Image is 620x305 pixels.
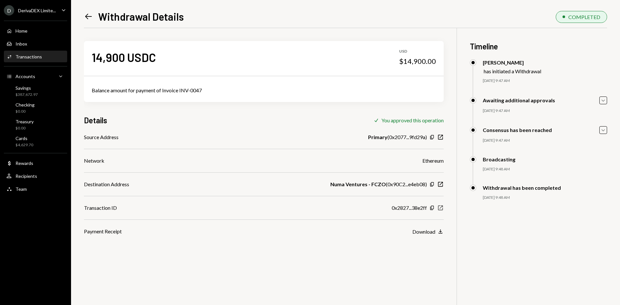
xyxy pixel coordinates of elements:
div: [DATE] 9:48 AM [483,167,607,172]
a: Cards$4,629.70 [4,134,67,149]
div: USD [399,49,436,54]
div: Accounts [15,74,35,79]
div: ( 0x2077...9fd29a ) [368,133,427,141]
a: Savings$387,672.97 [4,83,67,99]
div: $0.00 [15,126,34,131]
div: DerivaDEX Limite... [18,8,56,13]
div: Destination Address [84,180,129,188]
div: [PERSON_NAME] [483,59,541,66]
div: Consensus has been reached [483,127,552,133]
a: Recipients [4,170,67,182]
h1: Withdrawal Details [98,10,184,23]
div: Rewards [15,160,33,166]
div: Transactions [15,54,42,59]
div: Transaction ID [84,204,117,212]
div: Network [84,157,104,165]
div: ( 0x90C2...e4eb08 ) [330,180,427,188]
a: Rewards [4,157,67,169]
div: $14,900.00 [399,57,436,66]
b: Numa Ventures - FCZO [330,180,386,188]
a: Treasury$0.00 [4,117,67,132]
div: Checking [15,102,35,107]
a: Transactions [4,51,67,62]
a: Accounts [4,70,67,82]
div: Inbox [15,41,27,46]
div: Ethereum [422,157,444,165]
h3: Details [84,115,107,126]
div: Payment Receipt [84,228,122,235]
div: has initiated a Withdrawal [484,68,541,74]
button: Download [412,228,444,235]
div: [DATE] 9:47 AM [483,138,607,143]
div: Treasury [15,119,34,124]
div: Savings [15,85,38,91]
h3: Timeline [470,41,607,52]
div: Team [15,186,27,192]
div: COMPLETED [568,14,600,20]
div: [DATE] 9:47 AM [483,108,607,114]
div: Download [412,229,435,235]
div: $4,629.70 [15,142,33,148]
a: Team [4,183,67,195]
div: 14,900 USDC [92,50,156,65]
div: Source Address [84,133,119,141]
div: [DATE] 9:48 AM [483,195,607,200]
div: 0x2827...38e2ff [392,204,427,212]
a: Checking$0.00 [4,100,67,116]
b: Primary [368,133,387,141]
a: Home [4,25,67,36]
div: You approved this operation [381,117,444,123]
div: Balance amount for payment of Invoice INV-0047 [92,86,436,94]
div: D [4,5,14,15]
div: Home [15,28,27,34]
div: Cards [15,136,33,141]
div: Recipients [15,173,37,179]
div: Awaiting additional approvals [483,97,555,103]
div: Withdrawal has been completed [483,185,561,191]
div: [DATE] 9:47 AM [483,78,607,84]
div: $0.00 [15,109,35,114]
a: Inbox [4,38,67,49]
div: $387,672.97 [15,92,38,97]
div: Broadcasting [483,156,515,162]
